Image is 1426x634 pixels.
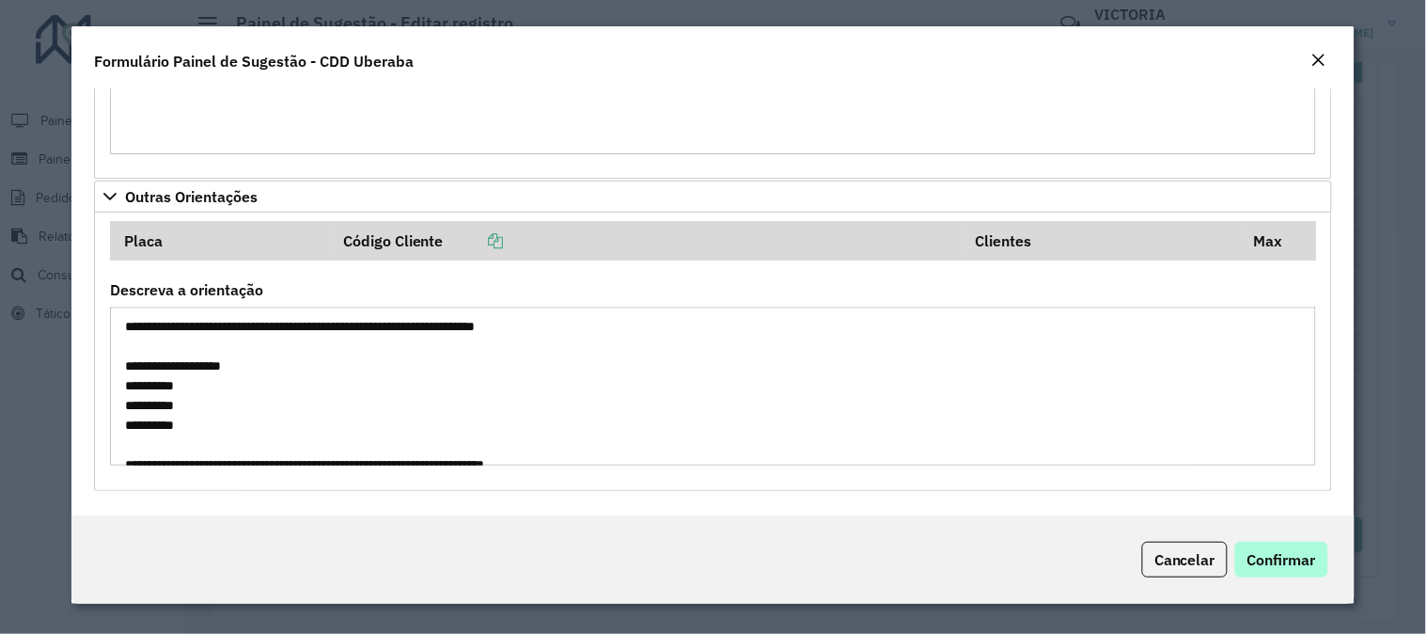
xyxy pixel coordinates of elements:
div: Outras Orientações [94,213,1332,491]
button: Confirmar [1235,542,1328,578]
th: Placa [110,221,330,261]
label: Descreva a orientação [110,278,263,301]
th: Código Cliente [330,221,963,261]
button: Cancelar [1142,542,1228,578]
a: Copiar [444,231,504,250]
h4: Formulário Painel de Sugestão - CDD Uberaba [94,50,414,72]
th: Max [1241,221,1316,261]
span: Outras Orientações [125,189,258,204]
th: Clientes [963,221,1241,261]
a: Outras Orientações [94,181,1332,213]
span: Confirmar [1247,550,1316,569]
span: Cancelar [1154,550,1215,569]
em: Fechar [1311,53,1326,68]
button: Close [1306,49,1332,73]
